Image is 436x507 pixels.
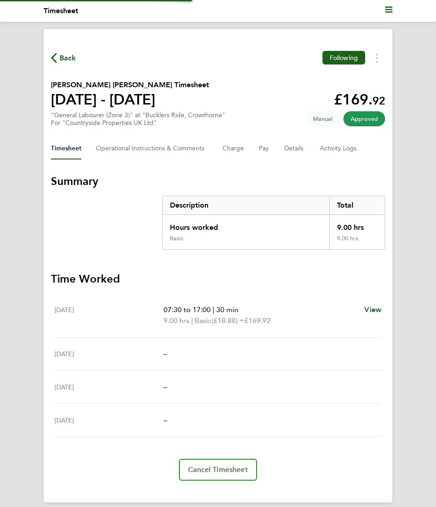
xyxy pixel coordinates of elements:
[51,119,225,127] div: For "Countryside Properties UK Ltd"
[163,196,329,214] div: Description
[54,348,163,359] div: [DATE]
[244,316,271,325] span: £169.92
[44,5,78,16] li: Timesheet
[54,304,163,326] div: [DATE]
[54,415,163,426] div: [DATE]
[284,138,305,159] button: Details
[364,305,381,314] span: View
[163,316,189,325] span: 9.00 hrs
[163,416,167,424] span: –
[259,138,270,159] button: Pay
[163,349,167,358] span: –
[372,94,385,107] span: 92
[329,215,385,235] div: 9.00 hrs
[51,174,385,189] h3: Summary
[51,174,385,481] section: Timesheet
[212,316,244,325] span: (£18.88) =
[322,51,365,65] button: Following
[216,305,238,314] span: 30 min
[59,53,76,64] span: Back
[334,91,385,108] app-decimal: £169.
[195,315,212,326] span: Basic
[364,304,381,315] a: View
[51,111,225,127] div: "General Labourer (Zone 3)" at "Bucklers Ride, Crowthorne"
[369,51,385,65] button: Timesheets Menu
[329,196,385,214] div: Total
[162,196,385,250] div: Summary
[213,305,214,314] span: |
[51,90,209,109] h1: [DATE] - [DATE]
[170,235,183,242] div: Basic
[188,465,248,474] span: Cancel Timesheet
[96,138,208,159] button: Operational Instructions & Comments
[330,54,358,62] span: Following
[163,305,211,314] span: 07:30 to 17:00
[179,459,257,481] button: Cancel Timesheet
[306,111,340,126] span: This timesheet was manually created.
[51,138,81,159] button: Timesheet
[329,235,385,249] div: 9.00 hrs
[54,382,163,393] div: [DATE]
[51,80,209,90] h2: [PERSON_NAME] [PERSON_NAME] Timesheet
[163,383,167,391] span: –
[51,272,385,286] h3: Time Worked
[191,316,193,325] span: |
[343,111,385,126] span: This timesheet has been approved.
[51,52,76,64] button: Back
[223,138,244,159] button: Charge
[320,138,358,159] button: Activity Logs
[163,215,329,235] div: Hours worked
